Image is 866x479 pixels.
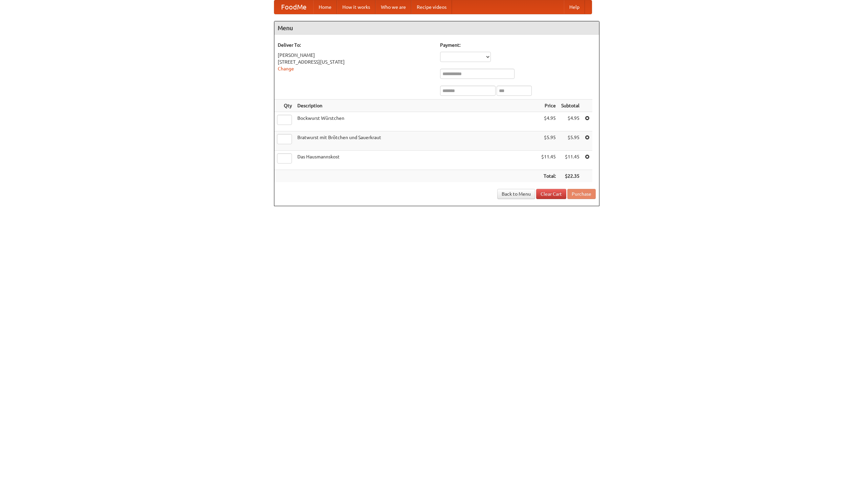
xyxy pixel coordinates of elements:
[539,112,559,131] td: $4.95
[295,100,539,112] th: Description
[559,170,582,182] th: $22.35
[295,151,539,170] td: Das Hausmannskost
[497,189,535,199] a: Back to Menu
[536,189,566,199] a: Clear Cart
[559,151,582,170] td: $11.45
[559,112,582,131] td: $4.95
[278,66,294,71] a: Change
[274,0,313,14] a: FoodMe
[337,0,375,14] a: How it works
[295,112,539,131] td: Bockwurst Würstchen
[539,131,559,151] td: $5.95
[375,0,411,14] a: Who we are
[559,131,582,151] td: $5.95
[567,189,596,199] button: Purchase
[411,0,452,14] a: Recipe videos
[313,0,337,14] a: Home
[539,151,559,170] td: $11.45
[440,42,596,48] h5: Payment:
[278,59,433,65] div: [STREET_ADDRESS][US_STATE]
[539,100,559,112] th: Price
[564,0,585,14] a: Help
[295,131,539,151] td: Bratwurst mit Brötchen und Sauerkraut
[278,52,433,59] div: [PERSON_NAME]
[274,100,295,112] th: Qty
[559,100,582,112] th: Subtotal
[274,21,599,35] h4: Menu
[278,42,433,48] h5: Deliver To:
[539,170,559,182] th: Total:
